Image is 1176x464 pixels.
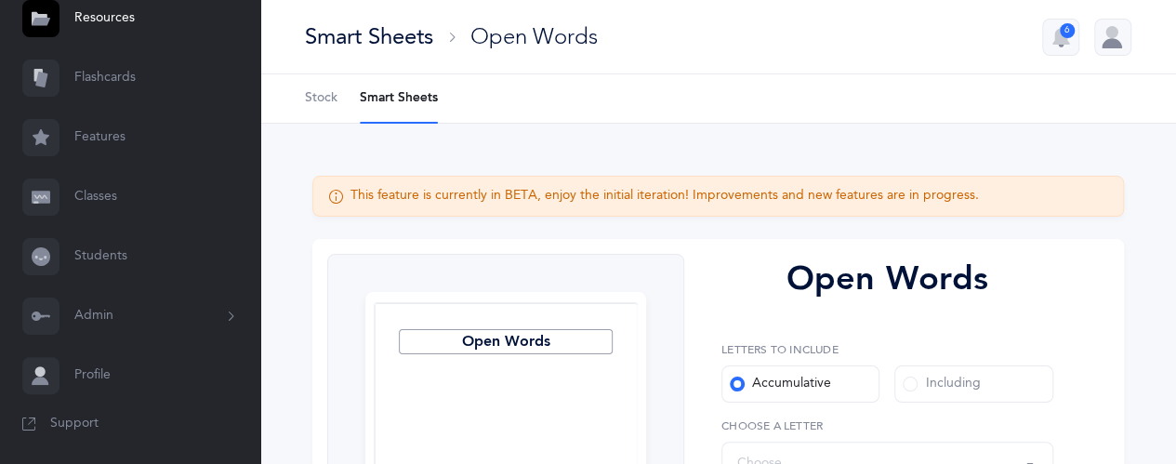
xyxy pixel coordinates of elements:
div: Open Words [470,21,598,52]
div: 6 [1060,23,1075,38]
span: Stock [305,89,337,108]
div: This feature is currently in BETA, enjoy the initial iteration! Improvements and new features are... [350,187,979,205]
div: Accumulative [730,375,831,393]
div: Open Words [721,254,1053,304]
label: Letters to include [721,341,1053,358]
label: Choose a letter [721,418,1053,434]
button: 6 [1042,19,1079,56]
iframe: Drift Widget Chat Controller [1083,371,1154,442]
div: Including [903,375,980,393]
span: Support [50,415,99,433]
div: Smart Sheets [305,21,433,52]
